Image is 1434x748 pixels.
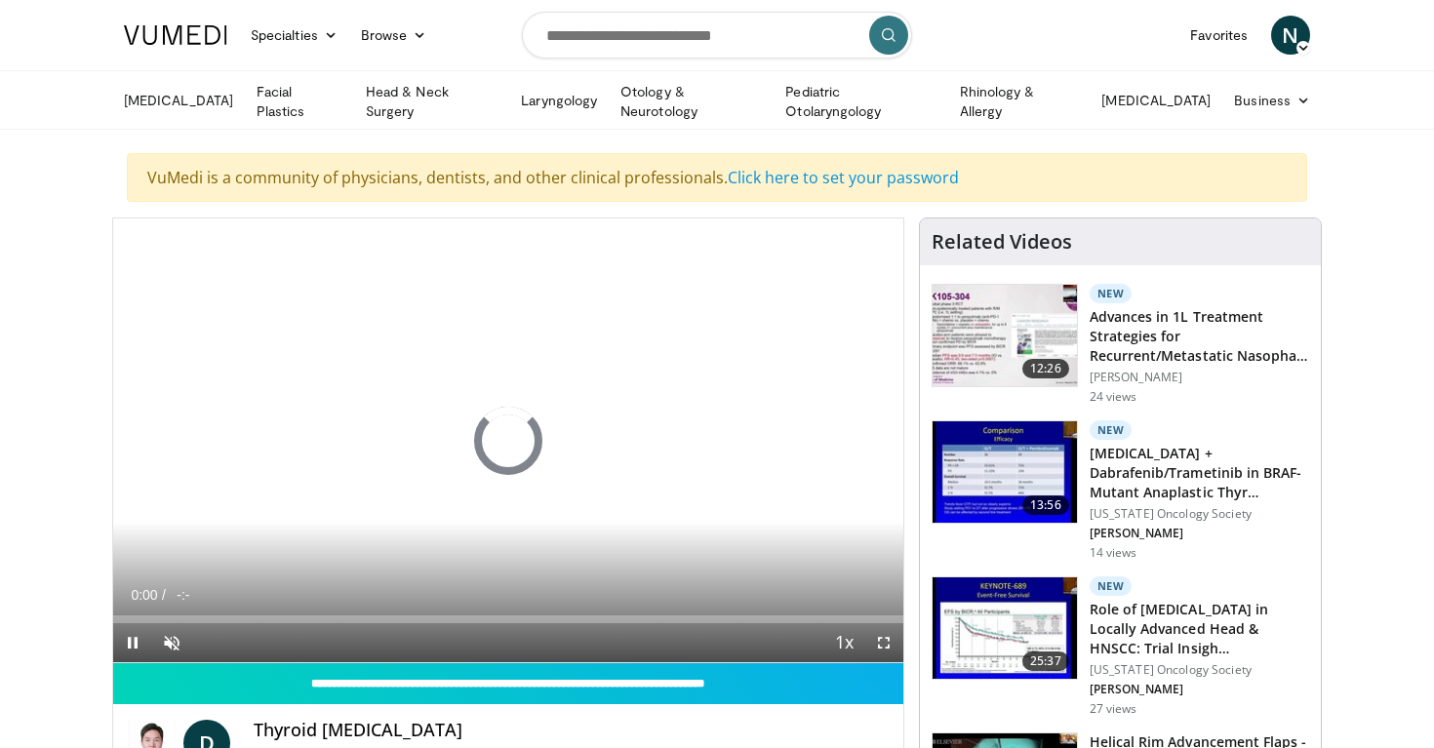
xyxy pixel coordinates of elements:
[1090,662,1309,678] p: [US_STATE] Oncology Society
[509,81,609,120] a: Laryngology
[1271,16,1310,55] a: N
[825,623,864,662] button: Playback Rate
[162,587,166,603] span: /
[1090,370,1309,385] p: [PERSON_NAME]
[1090,682,1309,697] p: [PERSON_NAME]
[1090,506,1309,522] p: [US_STATE] Oncology Society
[1090,284,1133,303] p: New
[1178,16,1259,55] a: Favorites
[349,16,439,55] a: Browse
[1090,420,1133,440] p: New
[933,285,1077,386] img: 4ceb072a-e698-42c8-a4a5-e0ed3959d6b7.150x105_q85_crop-smart_upscale.jpg
[1090,307,1309,366] h3: Advances in 1L Treatment Strategies for Recurrent/Metastatic Nasopha…
[152,623,191,662] button: Unmute
[131,587,157,603] span: 0:00
[254,720,888,741] h4: Thyroid [MEDICAL_DATA]
[177,587,189,603] span: -:-
[948,82,1091,121] a: Rhinology & Allergy
[124,25,227,45] img: VuMedi Logo
[728,167,959,188] a: Click here to set your password
[933,421,1077,523] img: ac96c57d-e06d-4717-9298-f980d02d5bc0.150x105_q85_crop-smart_upscale.jpg
[932,284,1309,405] a: 12:26 New Advances in 1L Treatment Strategies for Recurrent/Metastatic Nasopha… [PERSON_NAME] 24 ...
[932,230,1072,254] h4: Related Videos
[239,16,349,55] a: Specialties
[1090,600,1309,658] h3: Role of [MEDICAL_DATA] in Locally Advanced Head & HNSCC: Trial Insigh…
[1022,651,1069,671] span: 25:37
[933,577,1077,679] img: 5c189fcc-fad0-49f8-a604-3b1a12888300.150x105_q85_crop-smart_upscale.jpg
[113,623,152,662] button: Pause
[1090,545,1137,561] p: 14 views
[1090,526,1309,541] p: [PERSON_NAME]
[245,82,354,121] a: Facial Plastics
[522,12,912,59] input: Search topics, interventions
[1090,576,1133,596] p: New
[1090,701,1137,717] p: 27 views
[1090,81,1222,120] a: [MEDICAL_DATA]
[1022,495,1069,515] span: 13:56
[113,218,903,663] video-js: Video Player
[127,153,1307,202] div: VuMedi is a community of physicians, dentists, and other clinical professionals.
[1090,389,1137,405] p: 24 views
[112,81,245,120] a: [MEDICAL_DATA]
[609,82,774,121] a: Otology & Neurotology
[354,82,509,121] a: Head & Neck Surgery
[1090,444,1309,502] h3: [MEDICAL_DATA] + Dabrafenib/Trametinib in BRAF-Mutant Anaplastic Thyr…
[113,615,903,623] div: Progress Bar
[1222,81,1322,120] a: Business
[864,623,903,662] button: Fullscreen
[932,420,1309,561] a: 13:56 New [MEDICAL_DATA] + Dabrafenib/Trametinib in BRAF-Mutant Anaplastic Thyr… [US_STATE] Oncol...
[1022,359,1069,378] span: 12:26
[932,576,1309,717] a: 25:37 New Role of [MEDICAL_DATA] in Locally Advanced Head & HNSCC: Trial Insigh… [US_STATE] Oncol...
[774,82,947,121] a: Pediatric Otolaryngology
